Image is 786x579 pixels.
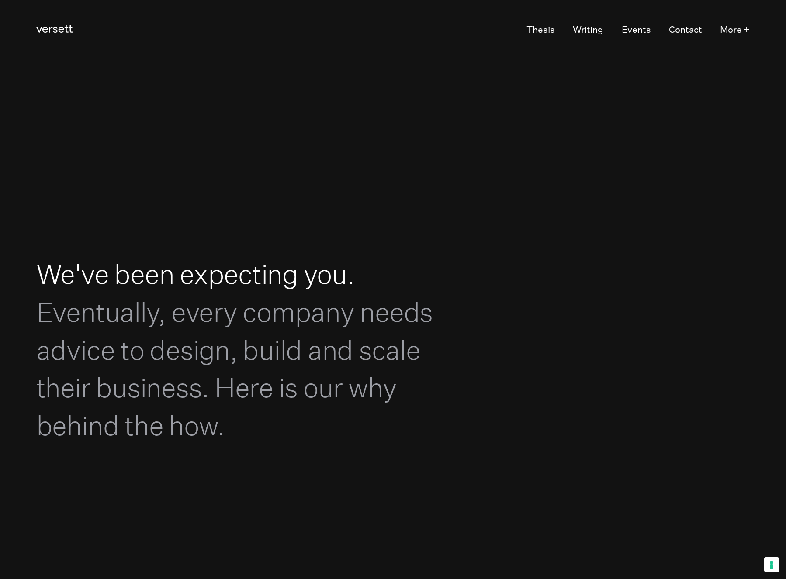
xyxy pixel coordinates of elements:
[764,557,779,572] button: Your consent preferences for tracking technologies
[36,255,470,445] h1: We've been expecting you.
[669,21,702,38] a: Contact
[36,296,433,441] span: Eventually, every company needs advice to design, build and scale their business. Here is our why...
[573,21,603,38] a: Writing
[526,21,555,38] a: Thesis
[720,21,750,38] button: More +
[622,21,651,38] a: Events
